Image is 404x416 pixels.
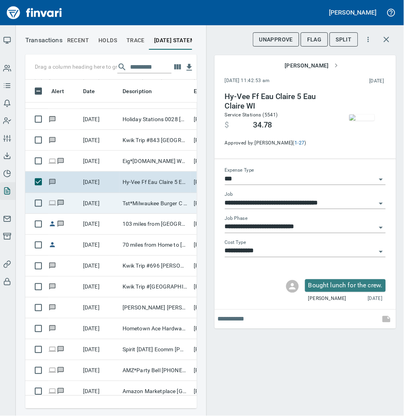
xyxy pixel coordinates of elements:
span: Has messages [48,263,57,268]
span: Date [83,86,95,96]
td: Spirit [DATE] Ecomm [PHONE_NUMBER] [GEOGRAPHIC_DATA] [119,339,191,360]
span: Date [83,86,106,96]
span: Split [336,35,352,45]
span: Has messages [48,326,57,331]
td: Eig*[DOMAIN_NAME] Waltham MA [119,151,191,172]
td: [PERSON_NAME] [191,151,250,172]
span: Online transaction [48,200,57,205]
button: Flag [301,32,328,47]
td: [DATE] [80,277,119,298]
td: [DATE] [80,193,119,214]
a: 1-27 [295,140,305,146]
span: Flag [307,35,322,45]
button: Open [376,222,387,233]
img: receipts%2Fmarketjohnson%2F2025-08-14%2FrCDKAuDS2YTQFDxNLh8uZ6EIr402__ucfe9YbcpNUbXGlrNf43_thumb.jpg [349,114,375,121]
td: [DATE] [80,256,119,277]
td: 70 miles from Home to [GEOGRAPHIC_DATA], 70 miles from [GEOGRAPHIC_DATA][PERSON_NAME] to Home [119,235,191,256]
span: Alert [51,86,64,96]
span: Has messages [48,284,57,289]
td: [PERSON_NAME] [191,193,250,214]
span: [PERSON_NAME] [308,295,346,303]
p: Bought lunch for the crew. [308,281,383,290]
span: Online transaction [48,389,57,394]
button: Split [330,32,358,47]
span: Service Stations (5541) [225,112,278,118]
span: Approved by: [PERSON_NAME] ( ) [225,139,332,147]
button: Choose columns to display [172,61,183,73]
td: [DATE] [80,360,119,381]
td: [DATE] [80,298,119,319]
div: Click for options [305,279,386,292]
td: [DATE] [80,381,119,402]
span: [DATE] Statement [154,36,206,45]
span: Has messages [48,137,57,142]
td: [PERSON_NAME] [191,256,250,277]
span: Has messages [57,158,65,163]
p: Drag a column heading here to group the table [35,63,117,71]
nav: breadcrumb [25,36,62,45]
span: Online transaction [48,368,57,373]
td: Tst*Milwaukee Burger C Eau Claire WI [119,193,191,214]
td: [PERSON_NAME] [191,339,250,360]
button: Download Table [183,62,195,73]
span: UnApprove [259,35,293,45]
td: [PERSON_NAME] [191,277,250,298]
span: recent [67,36,89,45]
span: 34.78 [253,120,272,130]
span: Employee [194,86,229,96]
label: Job [225,192,233,197]
img: Finvari [5,3,64,22]
button: Open [376,198,387,209]
span: [DATE] [320,77,384,85]
td: [DATE] [80,319,119,339]
span: Has messages [57,389,65,394]
button: [PERSON_NAME] [327,6,379,19]
td: [PERSON_NAME] [191,130,250,151]
button: Open [376,246,387,257]
td: [DATE] [80,214,119,235]
td: [DATE] [80,339,119,360]
h5: [PERSON_NAME] [329,8,377,17]
td: [DATE] [80,235,119,256]
td: Holiday Stations 0028 [GEOGRAPHIC_DATA] [119,109,191,130]
label: Cost Type [225,240,246,245]
button: [PERSON_NAME] [281,58,342,73]
p: Transactions [25,36,62,45]
span: Has messages [57,221,65,226]
button: More [360,31,377,48]
span: Has messages [57,368,65,373]
td: [PERSON_NAME] [191,235,250,256]
label: Expense Type [225,168,254,173]
span: Has messages [48,116,57,122]
span: Description [123,86,152,96]
span: trace [126,36,145,45]
span: [DATE] [368,295,383,303]
button: Close transaction [377,30,396,49]
td: [DATE] [80,151,119,172]
span: [DATE] 11:42:53 am [225,77,320,85]
span: Has messages [48,305,57,310]
td: [PERSON_NAME] [191,214,250,235]
td: Hy-Vee Ff Eau Claire 5 Eau Claire WI [119,172,191,193]
td: [PERSON_NAME] [191,109,250,130]
button: Open [376,174,387,185]
td: [PERSON_NAME] [191,172,250,193]
label: Job Phase [225,216,247,221]
span: Alert [51,86,74,96]
td: [PERSON_NAME] [191,381,250,402]
span: Online transaction [48,347,57,352]
span: Has messages [57,200,65,205]
span: Employee [194,86,219,96]
h4: Hy-Vee Ff Eau Claire 5 Eau Claire WI [225,92,332,111]
span: Description [123,86,162,96]
td: [DATE] [80,172,119,193]
button: Show transactions within a particular date range [202,31,227,50]
td: [PERSON_NAME] [191,319,250,339]
span: Online transaction [48,158,57,163]
span: This records your note into the expense. If you would like to send a message to an employee inste... [377,310,396,329]
span: Reimbursement [48,242,57,247]
td: [DATE] [80,109,119,130]
button: UnApprove [253,32,300,47]
span: holds [98,36,117,45]
td: [PERSON_NAME] [191,298,250,319]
